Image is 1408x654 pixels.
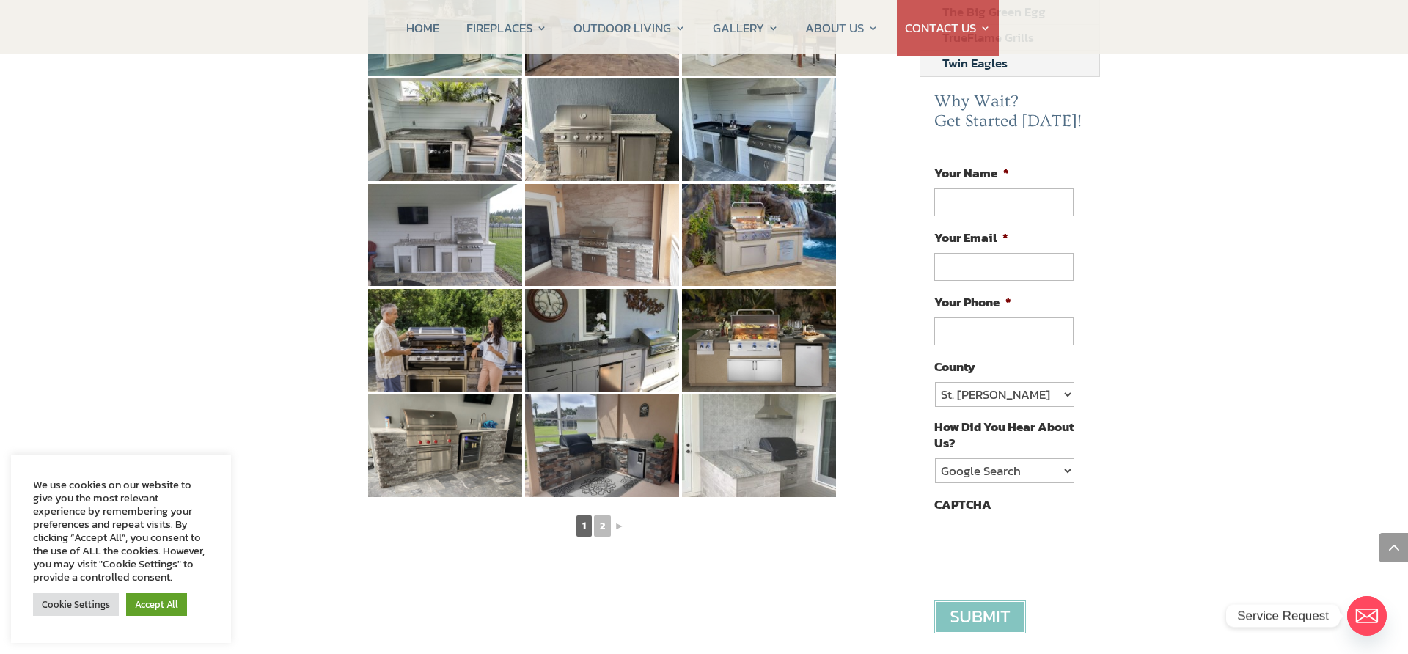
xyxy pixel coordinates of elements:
[920,51,1030,76] a: Twin Eagles
[368,289,522,392] img: 18
[682,184,836,287] img: 17
[525,289,679,392] img: 19
[934,294,1011,310] label: Your Phone
[368,394,522,497] img: 21
[934,92,1085,139] h2: Why Wait? Get Started [DATE]!
[682,394,836,497] img: 23
[33,593,119,616] a: Cookie Settings
[613,517,626,535] a: ►
[525,184,679,287] img: 16
[368,184,522,287] img: 15
[576,515,592,537] span: 1
[525,394,679,497] img: 22
[682,289,836,392] img: 20
[126,593,187,616] a: Accept All
[934,496,991,512] label: CAPTCHA
[934,600,1026,633] input: Submit
[33,478,209,584] div: We use cookies on our website to give you the most relevant experience by remembering your prefer...
[934,165,1009,181] label: Your Name
[594,515,611,537] a: 2
[368,78,522,181] img: 12
[934,359,975,375] label: County
[525,78,679,181] img: 13
[934,419,1074,451] label: How Did You Hear About Us?
[682,78,836,181] img: 14
[1347,596,1387,636] a: Email
[934,520,1157,577] iframe: reCAPTCHA
[934,229,1008,246] label: Your Email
